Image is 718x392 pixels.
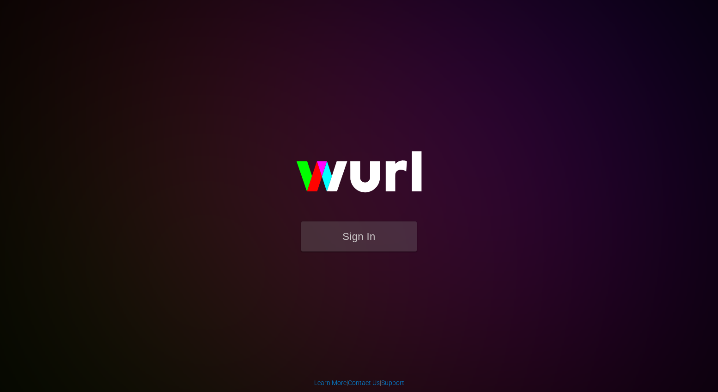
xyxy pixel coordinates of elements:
[301,221,417,251] button: Sign In
[348,379,380,386] a: Contact Us
[381,379,404,386] a: Support
[314,378,404,387] div: | |
[314,379,347,386] a: Learn More
[267,131,451,221] img: wurl-logo-on-black-223613ac3d8ba8fe6dc639794a292ebdb59501304c7dfd60c99c58986ef67473.svg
